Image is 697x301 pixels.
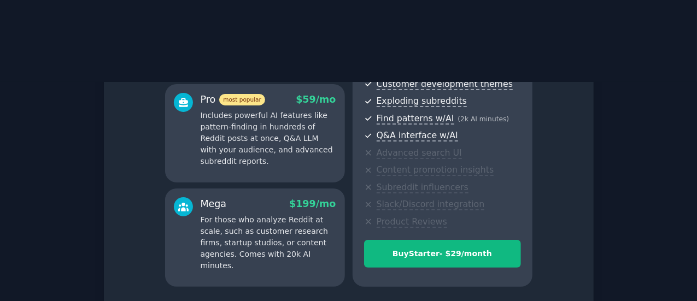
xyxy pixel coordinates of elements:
[377,130,458,141] span: Q&A interface w/AI
[377,113,454,125] span: Find patterns w/AI
[377,216,447,228] span: Product Reviews
[377,147,462,159] span: Advanced search UI
[365,248,520,259] div: Buy Starter - $ 29 /month
[201,197,227,211] div: Mega
[377,182,468,193] span: Subreddit influencers
[364,240,521,268] button: BuyStarter- $29/month
[201,110,336,167] p: Includes powerful AI features like pattern-finding in hundreds of Reddit posts at once, Q&A LLM w...
[296,94,336,105] span: $ 59 /mo
[289,198,336,209] span: $ 199 /mo
[377,79,513,90] span: Customer development themes
[458,115,509,123] span: ( 2k AI minutes )
[377,164,494,176] span: Content promotion insights
[377,199,485,210] span: Slack/Discord integration
[201,93,265,107] div: Pro
[201,214,336,272] p: For those who analyze Reddit at scale, such as customer research firms, startup studios, or conte...
[219,94,265,105] span: most popular
[377,96,467,107] span: Exploding subreddits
